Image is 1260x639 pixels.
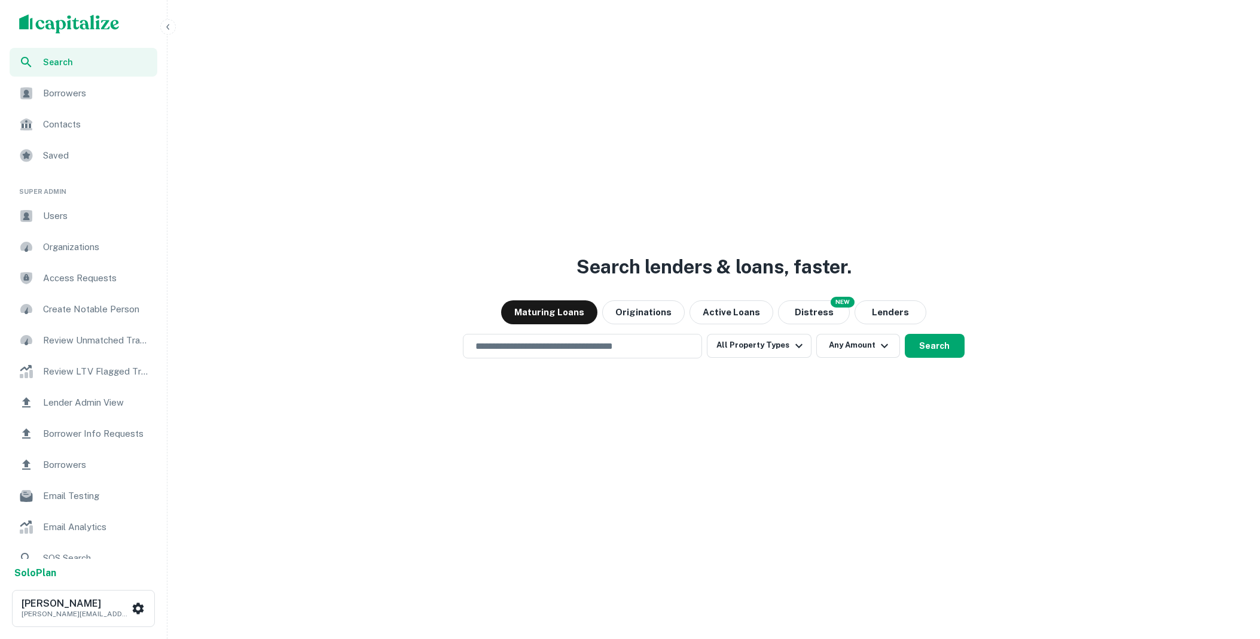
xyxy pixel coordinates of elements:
[43,520,150,534] span: Email Analytics
[10,172,157,202] li: Super Admin
[10,264,157,293] a: Access Requests
[10,233,157,261] a: Organizations
[10,202,157,230] a: Users
[1200,543,1260,601] iframe: Chat Widget
[10,326,157,355] a: Review Unmatched Transactions
[43,56,150,69] span: Search
[43,395,150,410] span: Lender Admin View
[14,567,56,579] strong: Solo Plan
[855,300,926,324] button: Lenders
[43,148,150,163] span: Saved
[501,300,597,324] button: Maturing Loans
[43,551,150,565] span: SOS Search
[707,334,811,358] button: All Property Types
[43,427,150,441] span: Borrower Info Requests
[22,599,129,608] h6: [PERSON_NAME]
[905,334,965,358] button: Search
[576,252,852,281] h3: Search lenders & loans, faster.
[12,590,155,627] button: [PERSON_NAME][PERSON_NAME][EMAIL_ADDRESS][DOMAIN_NAME]
[19,14,120,34] img: capitalize-logo.png
[43,86,150,101] span: Borrowers
[10,48,157,77] a: Search
[690,300,773,324] button: Active Loans
[10,451,157,479] a: Borrowers
[10,419,157,448] a: Borrower Info Requests
[43,271,150,285] span: Access Requests
[778,300,850,324] button: Search distressed loans with lien and other non-mortgage details.
[10,513,157,541] a: Email Analytics
[10,79,157,108] a: Borrowers
[22,608,129,619] p: [PERSON_NAME][EMAIL_ADDRESS][DOMAIN_NAME]
[10,141,157,170] a: Saved
[831,297,855,308] div: NEW
[10,295,157,324] a: Create Notable Person
[10,357,157,386] a: Review LTV Flagged Transactions
[43,489,150,503] span: Email Testing
[10,482,157,510] a: Email Testing
[43,458,150,472] span: Borrowers
[10,388,157,417] a: Lender Admin View
[43,302,150,317] span: Create Notable Person
[10,110,157,139] a: Contacts
[43,240,150,254] span: Organizations
[43,117,150,132] span: Contacts
[43,333,150,348] span: Review Unmatched Transactions
[816,334,900,358] button: Any Amount
[602,300,685,324] button: Originations
[43,209,150,223] span: Users
[10,544,157,573] a: SOS Search
[43,364,150,379] span: Review LTV Flagged Transactions
[14,566,56,580] a: SoloPlan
